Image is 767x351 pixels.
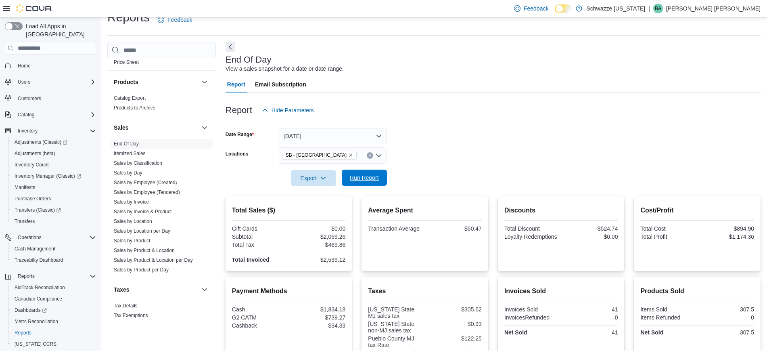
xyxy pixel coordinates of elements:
[15,60,96,70] span: Home
[11,328,96,338] span: Reports
[114,170,142,176] span: Sales by Day
[504,225,560,232] div: Total Discount
[114,151,146,156] a: Itemized Sales
[232,242,287,248] div: Total Tax
[8,193,99,204] button: Purchase Orders
[699,233,754,240] div: $1,174.36
[200,285,209,294] button: Taxes
[699,314,754,321] div: 0
[15,296,62,302] span: Canadian Compliance
[563,314,618,321] div: 0
[226,131,254,138] label: Date Range
[114,105,155,111] span: Products to Archive
[114,150,146,157] span: Itemized Sales
[8,282,99,293] button: BioTrack Reconciliation
[348,153,353,158] button: Remove SB - Pueblo West from selection in this group
[11,205,64,215] a: Transfers (Classic)
[640,225,696,232] div: Total Cost
[232,322,287,329] div: Cashback
[114,219,152,224] a: Sales by Location
[167,16,192,24] span: Feedback
[15,271,96,281] span: Reports
[232,306,287,313] div: Cash
[2,125,99,137] button: Inventory
[114,228,170,234] a: Sales by Location per Day
[11,317,96,326] span: Metrc Reconciliation
[8,305,99,316] a: Dashboards
[8,148,99,159] button: Adjustments (beta)
[11,171,96,181] span: Inventory Manager (Classic)
[114,78,138,86] h3: Products
[114,160,162,166] span: Sales by Classification
[290,225,346,232] div: $0.00
[114,189,180,195] span: Sales by Employee (Tendered)
[107,301,216,324] div: Taxes
[226,105,252,115] h3: Report
[11,255,96,265] span: Traceabilty Dashboard
[11,137,96,147] span: Adjustments (Classic)
[114,248,175,253] a: Sales by Product & Location
[114,267,169,273] span: Sales by Product per Day
[290,242,346,248] div: $469.86
[11,149,96,158] span: Adjustments (beta)
[290,322,346,329] div: $34.33
[653,4,663,13] div: Brandon Allen Benoit
[286,151,347,159] span: SB - [GEOGRAPHIC_DATA]
[699,225,754,232] div: $894.90
[114,124,129,132] h3: Sales
[8,316,99,327] button: Metrc Reconciliation
[11,160,52,170] a: Inventory Count
[368,225,423,232] div: Transaction Average
[563,329,618,336] div: 41
[563,306,618,313] div: 41
[426,306,482,313] div: $305.62
[114,124,198,132] button: Sales
[114,312,148,319] span: Tax Exemptions
[8,182,99,193] button: Manifests
[114,180,177,185] a: Sales by Employee (Created)
[15,93,96,103] span: Customers
[11,255,66,265] a: Traceabilty Dashboard
[11,194,96,204] span: Purchase Orders
[279,128,387,144] button: [DATE]
[290,233,346,240] div: $2,069.26
[368,206,482,215] h2: Average Spent
[114,95,146,101] a: Catalog Export
[291,170,336,186] button: Export
[114,59,139,65] a: Price Sheet
[368,306,423,319] div: [US_STATE] State MJ sales tax
[2,92,99,104] button: Customers
[290,314,346,321] div: $739.27
[2,109,99,120] button: Catalog
[18,95,41,102] span: Customers
[18,63,31,69] span: Home
[11,339,96,349] span: Washington CCRS
[15,341,56,347] span: [US_STATE] CCRS
[114,238,150,244] a: Sales by Product
[232,256,270,263] strong: Total Invoiced
[15,330,31,336] span: Reports
[376,152,382,159] button: Open list of options
[350,174,379,182] span: Run Report
[15,173,81,179] span: Inventory Manager (Classic)
[114,199,149,205] a: Sales by Invoice
[15,77,96,87] span: Users
[11,339,60,349] a: [US_STATE] CCRS
[11,317,61,326] a: Metrc Reconciliation
[114,238,150,244] span: Sales by Product
[368,286,482,296] h2: Taxes
[8,327,99,338] button: Reports
[18,79,30,85] span: Users
[15,126,41,136] button: Inventory
[15,207,61,213] span: Transfers (Classic)
[114,286,198,294] button: Taxes
[504,329,527,336] strong: Net Sold
[226,151,249,157] label: Locations
[255,76,306,92] span: Email Subscription
[114,286,130,294] h3: Taxes
[15,284,65,291] span: BioTrack Reconciliation
[11,216,38,226] a: Transfers
[114,141,139,147] span: End Of Day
